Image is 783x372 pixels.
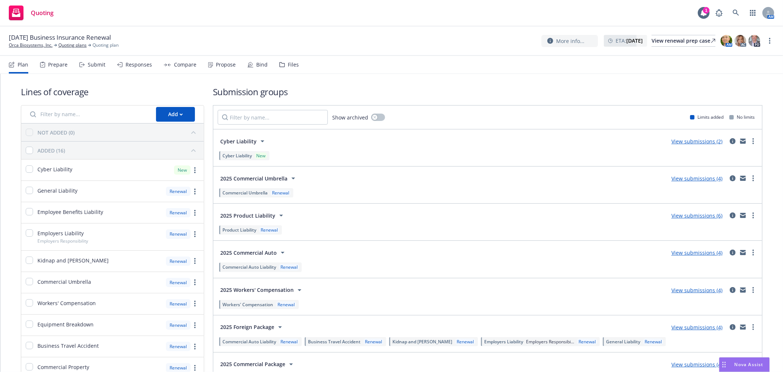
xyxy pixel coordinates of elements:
button: Cyber Liability [218,134,269,149]
span: Quoting plan [93,42,119,49]
button: 2025 Commercial Package [218,357,298,372]
div: Renewal [279,264,299,270]
span: Workers' Compensation [37,299,96,307]
div: Propose [216,62,236,68]
a: more [765,36,774,45]
button: 2025 Workers' Compensation [218,283,307,297]
a: View submissions (2) [671,138,722,145]
span: Employers Liability [37,229,84,237]
div: Renewal [166,229,191,239]
div: Renewal [276,301,296,308]
a: circleInformation [728,174,737,183]
div: Renewal [455,339,475,345]
span: Commercial Property [37,363,89,371]
div: Renewal [166,278,191,287]
span: General Liability [606,339,640,345]
span: Business Travel Accident [37,342,99,350]
div: Add [168,107,183,121]
button: 2025 Commercial Umbrella [218,171,300,186]
a: mail [739,174,747,183]
button: More info... [541,35,598,47]
div: Limits added [690,114,724,120]
a: Quoting plans [58,42,87,49]
a: View submissions (4) [671,175,722,182]
img: photo [721,35,732,47]
a: mail [739,286,747,294]
a: Search [729,6,743,20]
button: 2025 Commercial Auto [218,245,290,260]
button: Nova Assist [719,357,770,372]
div: Renewal [166,321,191,330]
span: Commercial Umbrella [222,190,268,196]
div: Renewal [166,187,191,196]
a: more [191,208,199,217]
div: Drag to move [719,358,729,372]
div: Submit [88,62,105,68]
div: View renewal prep case [652,35,715,46]
span: 2025 Commercial Umbrella [220,175,287,182]
button: ADDED (16) [37,144,199,156]
span: Cyber Liability [37,165,72,173]
div: ADDED (16) [37,147,65,154]
span: Employers Responsibility [37,238,88,244]
a: circleInformation [728,286,737,294]
div: Renewal [279,339,299,345]
a: circleInformation [728,137,737,146]
a: View submissions (4) [671,324,722,331]
div: Renewal [259,227,279,233]
div: Compare [174,62,196,68]
span: Employers Liability [484,339,523,345]
a: more [749,211,758,220]
span: Commercial Umbrella [37,278,91,286]
div: 1 [703,7,710,14]
span: General Liability [37,187,77,194]
div: Renewal [166,208,191,217]
a: View submissions (4) [671,287,722,294]
a: View submissions (4) [671,249,722,256]
a: more [191,230,199,239]
h1: Submission groups [213,86,762,98]
a: more [191,278,199,287]
a: Quoting [6,3,57,23]
a: Orca Biosystems, Inc. [9,42,52,49]
span: Employee Benefits Liability [37,208,103,216]
span: Cyber Liability [220,137,257,145]
a: mail [739,248,747,257]
button: 2025 Foreign Package [218,320,287,335]
a: mail [739,323,747,332]
div: Renewal [643,339,663,345]
span: 2025 Commercial Auto [220,249,277,257]
span: Nova Assist [735,361,764,368]
span: Show archived [332,114,368,121]
input: Filter by name... [26,107,152,122]
div: Renewal [166,299,191,308]
a: View renewal prep case [652,35,715,47]
a: View submissions (4) [671,361,722,368]
div: NOT ADDED (0) [37,129,75,136]
div: Plan [18,62,28,68]
span: Commercial Auto Liability [222,264,276,270]
a: more [191,187,199,196]
span: 2025 Workers' Compensation [220,286,294,294]
a: more [191,257,199,265]
span: Product Liability [222,227,256,233]
div: New [255,153,267,159]
span: More info... [556,37,584,45]
a: more [749,323,758,332]
a: more [749,286,758,294]
button: NOT ADDED (0) [37,126,199,138]
a: more [749,174,758,183]
a: circleInformation [728,323,737,332]
div: Renewal [271,190,291,196]
div: No limits [729,114,755,120]
div: Renewal [166,257,191,266]
span: Employers Responsibi... [526,339,574,345]
a: Switch app [746,6,760,20]
a: Report a Bug [712,6,726,20]
h1: Lines of coverage [21,86,204,98]
input: Filter by name... [218,110,328,125]
span: Quoting [31,10,54,16]
span: Cyber Liability [222,153,252,159]
div: Renewal [166,342,191,351]
span: 2025 Foreign Package [220,323,274,331]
